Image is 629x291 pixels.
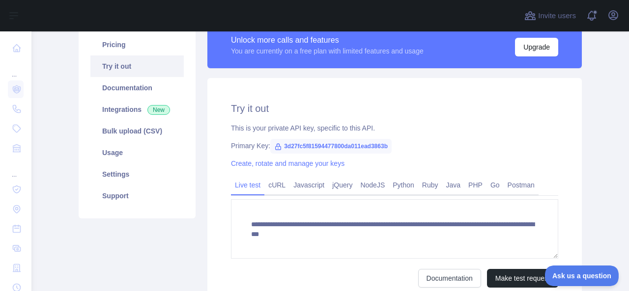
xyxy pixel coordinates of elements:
div: You are currently on a free plan with limited features and usage [231,46,424,56]
iframe: Toggle Customer Support [545,265,619,286]
a: PHP [464,177,486,193]
a: Usage [90,142,184,163]
div: ... [8,59,24,79]
a: Pricing [90,34,184,55]
a: Documentation [90,77,184,99]
h2: Try it out [231,102,558,115]
a: cURL [264,177,289,193]
span: 3d27fc5f81594477800da011ead3863b [270,139,392,154]
a: Settings [90,163,184,185]
a: Integrations New [90,99,184,120]
a: Java [442,177,465,193]
a: Javascript [289,177,328,193]
div: Primary Key: [231,141,558,151]
div: Unlock more calls and features [231,34,424,46]
div: This is your private API key, specific to this API. [231,123,558,133]
span: Invite users [538,10,576,22]
a: jQuery [328,177,356,193]
a: Bulk upload (CSV) [90,120,184,142]
span: New [147,105,170,115]
a: Python [389,177,418,193]
button: Make test request [487,269,558,288]
div: ... [8,159,24,179]
a: Ruby [418,177,442,193]
a: Go [486,177,504,193]
button: Upgrade [515,38,558,56]
button: Invite users [522,8,578,24]
a: Live test [231,177,264,193]
a: Support [90,185,184,207]
a: NodeJS [356,177,389,193]
a: Create, rotate and manage your keys [231,159,344,167]
a: Try it out [90,55,184,77]
a: Documentation [418,269,481,288]
a: Postman [504,177,539,193]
